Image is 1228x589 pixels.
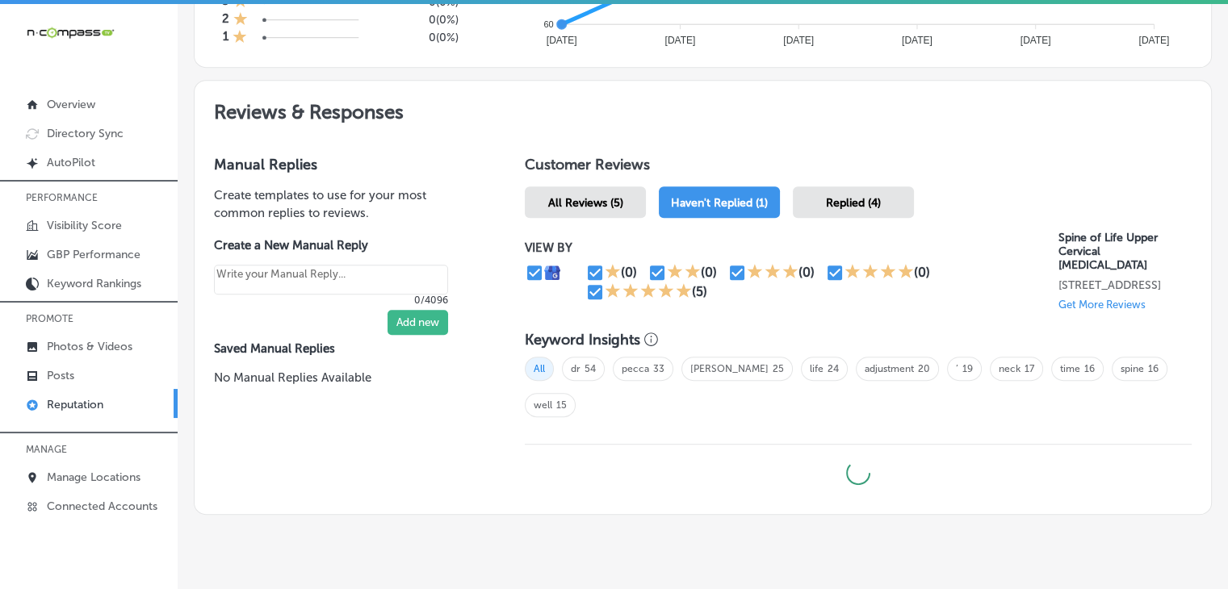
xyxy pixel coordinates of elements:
div: (0) [701,265,717,280]
a: dr [571,363,580,374]
button: Add new [388,310,448,335]
p: Directory Sync [47,127,124,140]
img: website_grey.svg [26,42,39,55]
div: (0) [621,265,637,280]
h4: 2 [222,11,229,29]
div: 1 Star [233,11,248,29]
a: 16 [1084,363,1095,374]
a: 20 [918,363,930,374]
div: Domain Overview [61,95,145,106]
tspan: [DATE] [1020,35,1050,46]
tspan: 60 [543,19,553,29]
div: 1 Star [605,263,621,282]
div: 2 Stars [667,263,701,282]
img: tab_domain_overview_orange.svg [44,94,57,107]
span: All [525,357,554,381]
textarea: Create your Quick Reply [214,265,448,295]
div: 5 Stars [605,282,692,302]
img: 660ab0bf-5cc7-4cb8-ba1c-48b5ae0f18e60NCTV_CLogo_TV_Black_-500x88.png [26,25,115,40]
div: Keywords by Traffic [178,95,272,106]
p: VIEW BY [525,240,1058,255]
div: v 4.0.25 [45,26,79,39]
a: 19 [962,363,973,374]
a: time [1060,363,1080,374]
p: Keyword Rankings [47,277,141,290]
p: Posts [47,369,74,382]
h3: Manual Replies [214,156,473,173]
p: Overview [47,98,95,111]
img: logo_orange.svg [26,26,39,39]
div: Domain: [DOMAIN_NAME] [42,42,178,55]
p: Reputation [47,398,103,411]
p: No Manual Replies Available [214,369,473,386]
a: 33 [653,363,664,374]
p: 2225 A1A S, Suite A1 St. Augustine, FL 32080, US [1058,278,1192,292]
a: life [810,363,824,374]
a: adjustment [865,363,914,374]
div: 1 Star [233,29,247,47]
div: (0) [914,265,930,280]
a: pecca [622,363,649,374]
h5: 0 ( 0% ) [382,13,459,27]
label: Saved Manual Replies [214,341,473,356]
a: 25 [773,363,784,374]
a: [PERSON_NAME] [690,363,769,374]
p: Spine of Life Upper Cervical Chiropractic [1058,231,1192,272]
h3: Keyword Insights [525,331,640,349]
h5: 0 ( 0% ) [382,31,459,44]
p: Create templates to use for your most common replies to reviews. [214,186,473,222]
p: Connected Accounts [47,499,157,513]
h4: 1 [223,29,228,47]
tspan: [DATE] [1138,35,1169,46]
span: Replied (4) [826,196,881,210]
span: All Reviews (5) [548,196,623,210]
span: Haven't Replied (1) [671,196,768,210]
p: AutoPilot [47,156,95,169]
p: Visibility Score [47,219,122,232]
a: 16 [1148,363,1159,374]
tspan: [DATE] [902,35,933,46]
p: GBP Performance [47,248,140,261]
p: 0/4096 [214,294,448,306]
div: (5) [692,284,707,299]
h2: Reviews & Responses [195,81,1211,136]
tspan: [DATE] [783,35,814,46]
div: 4 Stars [845,263,914,282]
tspan: [DATE] [664,35,695,46]
a: 15 [556,399,567,411]
label: Create a New Manual Reply [214,238,448,253]
a: ’ [956,363,958,374]
div: 3 Stars [747,263,798,282]
a: well [534,399,552,411]
div: (0) [798,265,815,280]
tspan: [DATE] [546,35,576,46]
a: 24 [828,363,839,374]
a: spine [1121,363,1144,374]
p: Photos & Videos [47,340,132,353]
p: Manage Locations [47,470,140,484]
p: Get More Reviews [1058,299,1146,311]
a: 54 [585,363,596,374]
a: 17 [1025,363,1034,374]
h1: Customer Reviews [525,156,1192,180]
img: tab_keywords_by_traffic_grey.svg [161,94,174,107]
a: neck [999,363,1021,374]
